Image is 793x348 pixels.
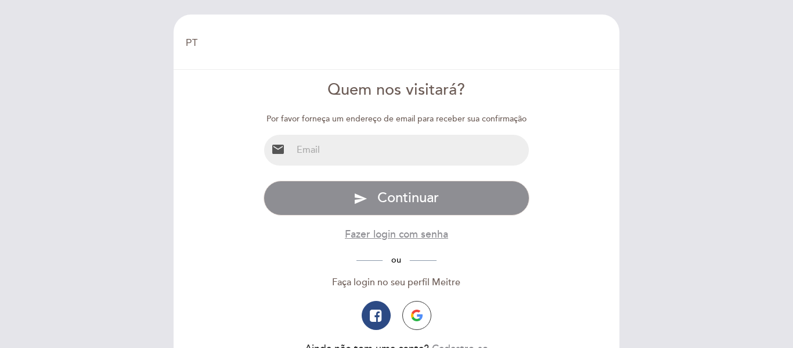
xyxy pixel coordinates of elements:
[377,189,439,206] span: Continuar
[345,227,448,242] button: Fazer login com senha
[292,135,529,166] input: Email
[383,255,410,265] span: ou
[264,181,530,216] button: send Continuar
[271,142,285,156] i: email
[264,79,530,102] div: Quem nos visitará?
[264,113,530,125] div: Por favor forneça um endereço de email para receber sua confirmação
[354,192,367,206] i: send
[411,310,423,321] img: icon-google.png
[264,276,530,289] div: Faça login no seu perfil Meitre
